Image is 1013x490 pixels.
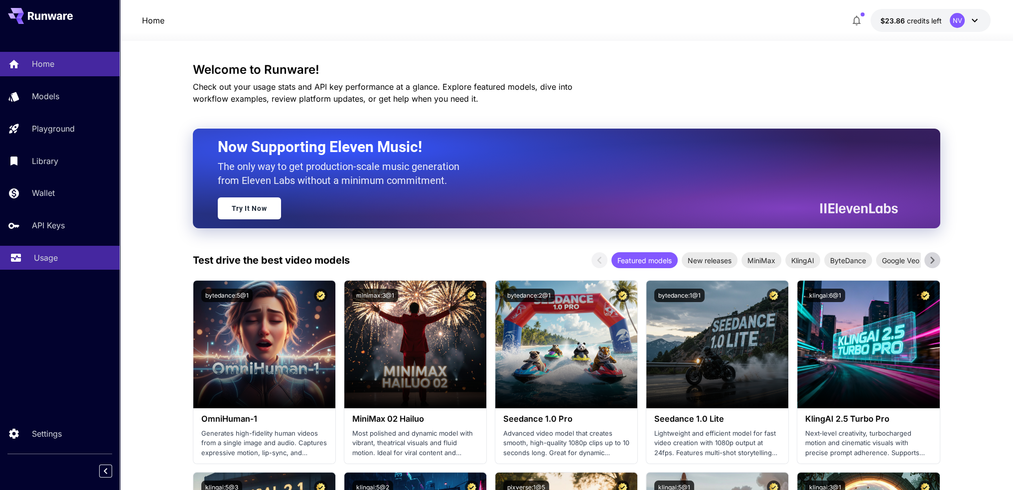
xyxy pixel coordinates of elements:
h2: Now Supporting Eleven Music! [218,138,890,157]
img: alt [495,281,637,408]
h3: KlingAI 2.5 Turbo Pro [805,414,931,424]
p: Generates high-fidelity human videos from a single image and audio. Captures expressive motion, l... [201,429,327,458]
p: Test drive the best video models [193,253,350,268]
button: minimax:3@1 [352,289,398,302]
div: KlingAI [785,252,820,268]
div: ByteDance [824,252,872,268]
button: klingai:6@1 [805,289,845,302]
p: Models [32,90,59,102]
h3: Seedance 1.0 Lite [654,414,780,424]
button: $23.86059NV [870,9,991,32]
span: MiniMax [741,255,781,266]
img: alt [193,281,335,408]
p: API Keys [32,219,65,231]
h3: MiniMax 02 Hailuo [352,414,478,424]
div: New releases [682,252,737,268]
h3: OmniHuman‑1 [201,414,327,424]
p: Most polished and dynamic model with vibrant, theatrical visuals and fluid motion. Ideal for vira... [352,429,478,458]
button: Certified Model – Vetted for best performance and includes a commercial license. [314,289,327,302]
button: Certified Model – Vetted for best performance and includes a commercial license. [616,289,629,302]
p: Usage [34,252,58,264]
span: Featured models [611,255,678,266]
div: $23.86059 [880,15,942,26]
a: Try It Now [218,197,281,219]
a: Home [142,14,164,26]
div: MiniMax [741,252,781,268]
span: $23.86 [880,16,907,25]
p: Next‑level creativity, turbocharged motion and cinematic visuals with precise prompt adherence. S... [805,429,931,458]
button: bytedance:5@1 [201,289,253,302]
img: alt [646,281,788,408]
p: Home [32,58,54,70]
button: Certified Model – Vetted for best performance and includes a commercial license. [465,289,478,302]
span: ByteDance [824,255,872,266]
span: Check out your usage stats and API key performance at a glance. Explore featured models, dive int... [193,82,573,104]
span: Google Veo [876,255,925,266]
p: The only way to get production-scale music generation from Eleven Labs without a minimum commitment. [218,160,467,187]
p: Lightweight and efficient model for fast video creation with 1080p output at 24fps. Features mult... [654,429,780,458]
nav: breadcrumb [142,14,164,26]
button: Certified Model – Vetted for best performance and includes a commercial license. [767,289,780,302]
button: Certified Model – Vetted for best performance and includes a commercial license. [918,289,932,302]
span: New releases [682,255,737,266]
button: bytedance:1@1 [654,289,705,302]
p: Playground [32,123,75,135]
button: bytedance:2@1 [503,289,555,302]
div: NV [950,13,965,28]
h3: Welcome to Runware! [193,63,940,77]
div: Collapse sidebar [107,462,120,480]
p: Advanced video model that creates smooth, high-quality 1080p clips up to 10 seconds long. Great f... [503,429,629,458]
div: Featured models [611,252,678,268]
p: Settings [32,428,62,440]
p: Wallet [32,187,55,199]
span: credits left [907,16,942,25]
span: KlingAI [785,255,820,266]
img: alt [344,281,486,408]
img: alt [797,281,939,408]
button: Collapse sidebar [99,465,112,478]
div: Google Veo [876,252,925,268]
h3: Seedance 1.0 Pro [503,414,629,424]
p: Library [32,155,58,167]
